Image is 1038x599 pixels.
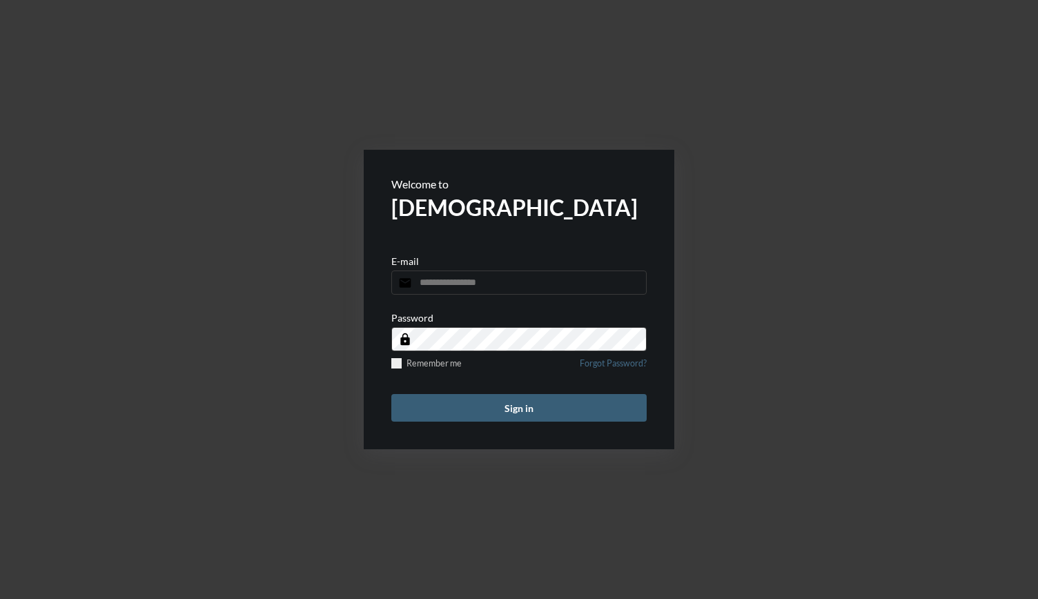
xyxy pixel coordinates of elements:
p: Welcome to [391,177,647,190]
button: Sign in [391,394,647,422]
p: Password [391,312,433,324]
h2: [DEMOGRAPHIC_DATA] [391,194,647,221]
a: Forgot Password? [580,358,647,377]
p: E-mail [391,255,419,267]
label: Remember me [391,358,462,369]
